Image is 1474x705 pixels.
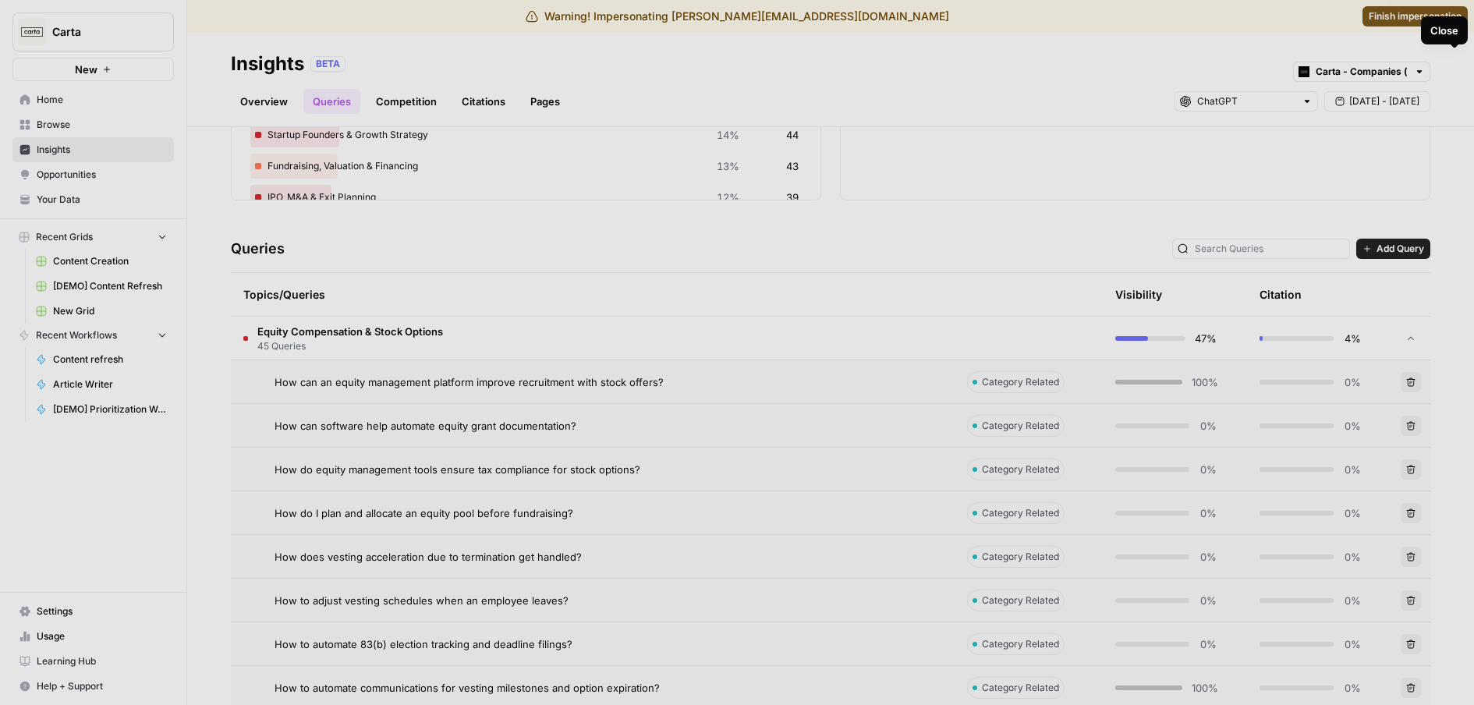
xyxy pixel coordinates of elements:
a: [DEMO] Content Refresh [29,274,174,299]
span: 0% [1343,593,1361,608]
span: Your Data [37,193,167,207]
span: Opportunities [37,168,167,182]
span: Content Creation [53,254,167,268]
span: How can an equity management platform improve recruitment with stock offers? [275,374,664,390]
span: 45 Queries [257,339,443,353]
a: Pages [521,89,569,114]
a: Opportunities [12,162,174,187]
button: Recent Workflows [12,324,174,347]
span: Carta [52,24,147,40]
span: Category Related [982,462,1059,476]
span: Category Related [982,681,1059,695]
span: Recent Workflows [36,328,117,342]
a: Usage [12,624,174,649]
span: Content refresh [53,352,167,367]
input: Search Queries [1195,241,1345,257]
a: Browse [12,112,174,137]
a: Settings [12,599,174,624]
span: Help + Support [37,679,167,693]
button: Recent Grids [12,225,174,249]
a: Overview [231,89,297,114]
span: Recent Grids [36,230,93,244]
div: Visibility [1115,287,1162,303]
input: ChatGPT [1197,94,1295,109]
span: New [75,62,97,77]
span: How does vesting acceleration due to termination get handled? [275,549,582,565]
span: 100% [1192,374,1217,390]
img: Carta Logo [18,18,46,46]
a: Insights [12,137,174,162]
div: Fundraising, Valuation & Financing [250,154,802,179]
span: 0% [1343,374,1361,390]
span: Category Related [982,419,1059,433]
div: IPO, M&A & Exit Planning [250,185,802,210]
div: Insights [231,51,304,76]
span: Finish impersonation [1369,9,1462,23]
span: 12% [717,190,739,205]
span: Home [37,93,167,107]
span: Category Related [982,637,1059,651]
span: 0% [1343,505,1361,521]
div: Citation [1260,273,1302,316]
span: 0% [1343,418,1361,434]
span: 0% [1199,593,1217,608]
span: 0% [1199,462,1217,477]
span: Article Writer [53,377,167,391]
span: Category Related [982,375,1059,389]
a: Content Creation [29,249,174,274]
span: 0% [1199,505,1217,521]
span: How can software help automate equity grant documentation? [275,418,576,434]
div: Topics/Queries [243,273,942,316]
span: 47% [1195,331,1217,346]
span: Category Related [982,550,1059,564]
div: Warning! Impersonating [PERSON_NAME][EMAIL_ADDRESS][DOMAIN_NAME] [526,9,949,24]
button: Add Query [1356,239,1430,259]
span: Add Query [1377,242,1424,256]
span: 0% [1343,549,1361,565]
span: How to automate communications for vesting milestones and option expiration? [275,680,660,696]
a: [DEMO] Prioritization Workflow for creation [29,397,174,422]
span: Insights [37,143,167,157]
span: 0% [1199,549,1217,565]
span: [DEMO] Content Refresh [53,279,167,293]
span: 0% [1199,636,1217,652]
span: 43 [786,158,799,174]
span: 0% [1343,680,1361,696]
a: Home [12,87,174,112]
a: Your Data [12,187,174,212]
h3: Queries [231,238,285,260]
a: Learning Hub [12,649,174,674]
span: How do I plan and allocate an equity pool before fundraising? [275,505,573,521]
a: Citations [452,89,515,114]
a: New Grid [29,299,174,324]
button: Workspace: Carta [12,12,174,51]
button: Help + Support [12,674,174,699]
span: New Grid [53,304,167,318]
input: Carta - Companies (cap table) [1316,64,1408,80]
a: Competition [367,89,446,114]
span: Category Related [982,506,1059,520]
a: Queries [303,89,360,114]
span: 13% [717,158,739,174]
span: Equity Compensation & Stock Options [257,324,443,339]
div: BETA [310,56,345,72]
div: Startup Founders & Growth Strategy [250,122,802,147]
span: 0% [1343,636,1361,652]
span: 100% [1192,680,1217,696]
span: 44 [786,127,799,143]
span: Usage [37,629,167,643]
span: Settings [37,604,167,618]
span: 0% [1343,462,1361,477]
span: How do equity management tools ensure tax compliance for stock options? [275,462,640,477]
span: How to adjust vesting schedules when an employee leaves? [275,593,569,608]
span: Browse [37,118,167,132]
span: 14% [717,127,739,143]
button: [DATE] - [DATE] [1324,91,1430,112]
span: [DEMO] Prioritization Workflow for creation [53,402,167,416]
span: [DATE] - [DATE] [1349,94,1419,108]
button: New [12,58,174,81]
span: Category Related [982,593,1059,608]
a: Content refresh [29,347,174,372]
a: Article Writer [29,372,174,397]
span: 0% [1199,418,1217,434]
